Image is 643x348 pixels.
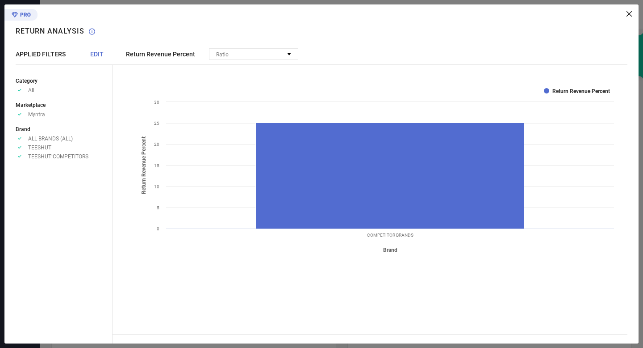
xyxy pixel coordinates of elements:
[4,9,38,22] div: Premium
[383,247,397,253] tspan: Brand
[90,51,104,58] span: EDIT
[154,121,159,126] text: 25
[141,136,147,194] tspan: Return Revenue Percent
[28,153,88,160] span: TEESHUT:COMPETITORS
[154,163,159,168] text: 15
[16,78,38,84] span: Category
[16,27,84,35] h1: Return Analysis
[16,102,46,108] span: Marketplace
[367,233,413,238] text: COMPETITOR BRANDS
[154,142,159,147] text: 20
[157,226,159,231] text: 0
[28,87,34,93] span: All
[28,136,73,142] span: ALL BRANDS (ALL)
[552,88,610,94] text: Return Revenue Percent
[157,205,159,210] text: 5
[28,144,51,151] span: TEESHUT
[16,51,66,58] span: APPLIED FILTERS
[28,111,45,118] span: Myntra
[154,100,159,105] text: 30
[16,126,30,132] span: Brand
[154,184,159,189] text: 10
[126,51,195,58] span: Return Revenue Percent
[216,51,229,58] span: Ratio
